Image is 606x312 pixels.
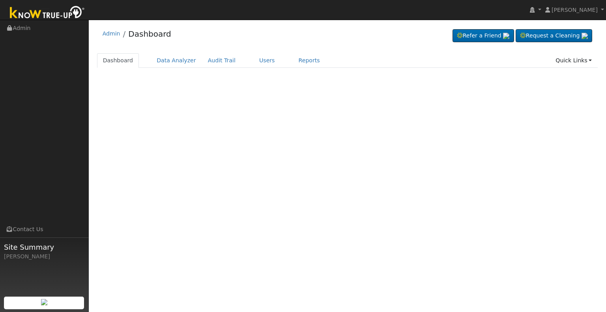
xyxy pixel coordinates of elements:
a: Refer a Friend [453,29,514,43]
a: Audit Trail [202,53,241,68]
a: Data Analyzer [151,53,202,68]
a: Admin [103,30,120,37]
a: Users [253,53,281,68]
img: retrieve [41,299,47,305]
a: Quick Links [550,53,598,68]
span: [PERSON_NAME] [552,7,598,13]
span: Site Summary [4,242,84,252]
img: Know True-Up [6,4,89,22]
a: Reports [293,53,326,68]
a: Request a Cleaning [516,29,592,43]
img: retrieve [582,33,588,39]
a: Dashboard [97,53,139,68]
a: Dashboard [128,29,171,39]
div: [PERSON_NAME] [4,252,84,261]
img: retrieve [503,33,509,39]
